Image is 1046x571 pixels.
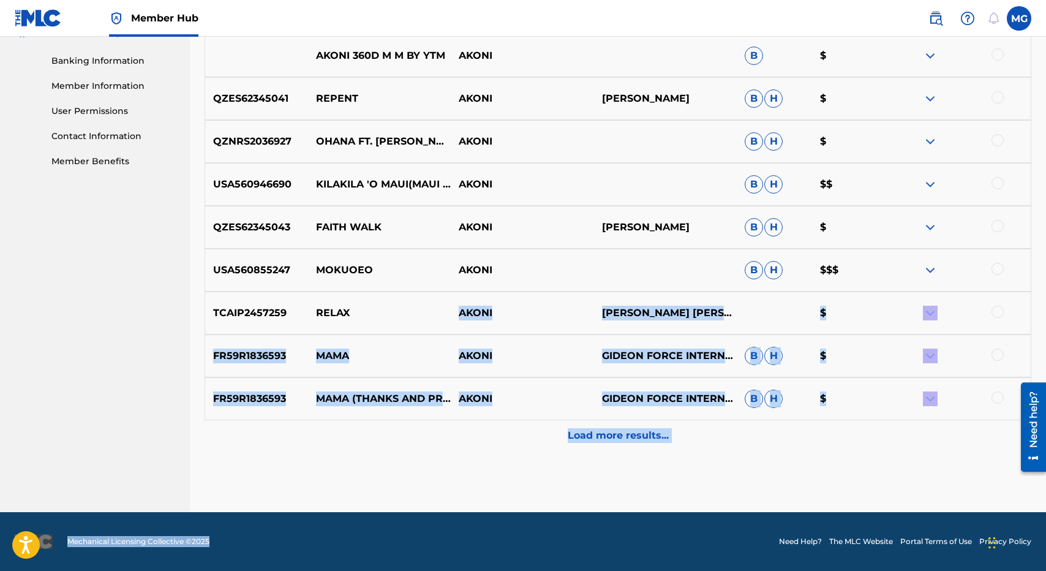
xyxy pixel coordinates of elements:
[812,91,887,106] p: $
[812,134,887,149] p: $
[764,132,783,151] span: H
[923,391,938,406] img: expand
[923,349,938,363] img: expand
[593,391,736,406] p: GIDEON FORCE INTERNATIONAL, GIDEON FORCE INTERNATIONAL
[307,91,450,106] p: REPENT
[829,536,893,547] a: The MLC Website
[923,134,938,149] img: expand
[812,177,887,192] p: $$
[205,263,307,278] p: USA560855247
[745,132,763,151] span: B
[205,220,307,235] p: QZES62345043
[812,349,887,363] p: $
[205,306,307,320] p: TCAIP2457259
[15,534,53,549] img: logo
[745,261,763,279] span: B
[745,390,763,408] span: B
[960,11,975,26] img: help
[923,306,938,320] img: expand
[593,306,736,320] p: [PERSON_NAME] [PERSON_NAME], [PERSON_NAME]
[1007,6,1031,31] div: User Menu
[923,220,938,235] img: expand
[593,349,736,363] p: GIDEON FORCE INTERNATIONAL, [PERSON_NAME] INTERNATIONAL, GIDEON FORCE INTERNATIONAL
[205,177,307,192] p: USA560946690
[745,347,763,365] span: B
[451,177,593,192] p: AKONI
[451,48,593,63] p: AKONI
[205,134,307,149] p: QZNRS2036927
[451,263,593,278] p: AKONI
[812,220,887,235] p: $
[307,349,450,363] p: MAMA
[451,349,593,363] p: AKONI
[923,91,938,106] img: expand
[109,11,124,26] img: Top Rightsholder
[51,155,175,168] a: Member Benefits
[205,391,307,406] p: FR59R1836593
[307,391,450,406] p: MAMA (THANKS AND PRAISE [PERSON_NAME])
[764,218,783,236] span: H
[764,261,783,279] span: H
[67,536,209,547] span: Mechanical Licensing Collective © 2025
[51,80,175,93] a: Member Information
[451,91,593,106] p: AKONI
[51,105,175,118] a: User Permissions
[812,48,887,63] p: $
[988,524,996,561] div: Drag
[1012,377,1046,476] iframe: Resource Center
[924,6,948,31] a: Public Search
[307,263,450,278] p: MOKUOEO
[764,89,783,108] span: H
[745,175,763,194] span: B
[51,55,175,67] a: Banking Information
[764,390,783,408] span: H
[205,349,307,363] p: FR59R1836593
[923,263,938,278] img: expand
[451,306,593,320] p: AKONI
[923,48,938,63] img: expand
[764,347,783,365] span: H
[900,536,972,547] a: Portal Terms of Use
[51,130,175,143] a: Contact Information
[15,9,62,27] img: MLC Logo
[307,220,450,235] p: FAITH WALK
[451,220,593,235] p: AKONI
[451,134,593,149] p: AKONI
[205,91,307,106] p: QZES62345041
[985,512,1046,571] iframe: Chat Widget
[307,48,450,63] p: AKONI 360D M M BY YTM
[779,536,822,547] a: Need Help?
[131,11,198,25] span: Member Hub
[979,536,1031,547] a: Privacy Policy
[451,391,593,406] p: AKONI
[812,306,887,320] p: $
[764,175,783,194] span: H
[745,47,763,65] span: B
[593,91,736,106] p: [PERSON_NAME]
[568,428,669,443] p: Load more results...
[745,89,763,108] span: B
[928,11,943,26] img: search
[745,218,763,236] span: B
[812,263,887,278] p: $$$
[307,306,450,320] p: RELAX
[923,177,938,192] img: expand
[593,220,736,235] p: [PERSON_NAME]
[307,177,450,192] p: KILAKILA 'O MAUI(MAUI IS MAJESTIC)
[955,6,980,31] div: Help
[812,391,887,406] p: $
[987,12,999,25] div: Notifications
[307,134,450,149] p: OHANA FT. [PERSON_NAME] [2020]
